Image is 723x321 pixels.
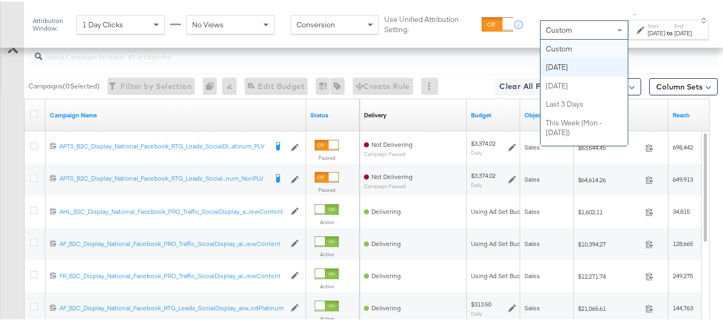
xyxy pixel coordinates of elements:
[578,142,641,150] span: $63,644.45
[59,140,267,149] div: APTS_B2C_Display_National_Facebook_RTG_Leads_SocialDi...atinum_PLV
[471,109,516,118] a: The maximum amount you're willing to spend on your ads, on average each day or over the lifetime ...
[315,313,339,320] label: Active
[59,206,285,215] a: AHL_B2C_Display_National_Facebook_PRO_Traffic_SocialDisplay_a...iewContent
[541,75,628,94] div: [DATE]
[471,148,482,154] sub: Daily
[59,206,285,214] div: AHL_B2C_Display_National_Facebook_PRO_Traffic_SocialDisplay_a...iewContent
[59,270,285,279] div: FR_B2C_Display_National_Facebook_PRO_Traffic_SocialDisplay_al...iewContent
[32,16,71,31] div: Attribution Window:
[59,302,285,311] div: AF_B2C_Display_National_Facebook_RTG_Leads_SocialDisplay_alw...ndPlatinum
[674,21,692,28] label: End:
[364,109,386,118] a: Reflects the ability of your Ad Campaign to achieve delivery based on ad states, schedule and bud...
[499,78,561,92] span: Clear All Filters
[541,140,628,169] div: This Week (Sun - [DATE])
[648,27,665,36] div: [DATE]
[364,109,386,118] div: Delivery
[541,56,628,75] div: [DATE]
[578,303,641,311] span: $21,065.61
[471,138,496,146] div: $3,374.02
[203,76,222,93] div: 0
[28,80,100,89] div: Campaigns ( 0 Selected)
[371,302,401,310] span: Delivering
[665,27,674,35] strong: to
[524,174,540,182] span: Sales
[371,139,413,147] span: Not Delivering
[673,174,693,182] span: 649,913
[310,109,355,118] a: Shows the current state of your Ad Campaign.
[364,182,413,188] sub: Campaign Paused
[524,302,540,310] span: Sales
[578,174,641,182] span: $64,614.26
[42,40,657,61] input: Search Campaigns by Name, ID or Objective
[59,270,285,279] a: FR_B2C_Display_National_Facebook_PRO_Traffic_SocialDisplay_al...iewContent
[471,180,482,186] sub: Daily
[315,217,339,224] label: Active
[471,309,482,315] sub: Daily
[296,18,335,28] span: Conversion
[674,27,692,36] div: [DATE]
[524,109,569,118] a: Your campaign's objective.
[59,140,267,151] a: APTS_B2C_Display_National_Facebook_RTG_Leads_SocialDi...atinum_PLV
[673,270,693,278] span: 249,275
[315,249,339,256] label: Active
[578,238,641,247] span: $10,394.27
[578,271,641,279] span: $12,271.74
[495,77,565,94] button: Clear All Filters
[524,270,540,278] span: Sales
[524,238,540,246] span: Sales
[471,270,530,279] div: Using Ad Set Budget
[673,238,693,246] span: 128,665
[648,21,665,28] label: Start:
[546,24,572,33] span: Custom
[371,270,401,278] span: Delivering
[315,281,339,288] label: Active
[471,206,530,214] div: Using Ad Set Budget
[315,185,339,192] label: Paused
[541,93,628,112] div: Last 3 Days
[673,302,693,310] span: 144,763
[471,170,496,178] div: $3,374.02
[82,18,123,28] span: 1 Day Clicks
[673,141,693,150] span: 698,442
[371,238,401,246] span: Delivering
[629,11,640,15] span: ↑
[471,298,491,307] div: $313.50
[59,238,285,247] div: AF_B2C_Display_National_Facebook_PRO_Traffic_SocialDisplay_al...iewContent
[384,13,477,33] label: Use Unified Attribution Setting:
[59,238,285,247] a: AF_B2C_Display_National_Facebook_PRO_Traffic_SocialDisplay_al...iewContent
[578,206,641,214] span: $1,602.11
[471,238,530,247] div: Using Ad Set Budget
[59,173,267,181] div: APTS_B2C_Display_National_Facebook_RTG_Leads_Social...num_NonPLV
[673,206,690,214] span: 34,815
[524,141,540,150] span: Sales
[673,109,718,118] a: The number of people your ad was served to.
[50,109,302,118] a: Your campaign name.
[315,153,339,160] label: Paused
[59,173,267,183] a: APTS_B2C_Display_National_Facebook_RTG_Leads_Social...num_NonPLV
[371,171,413,179] span: Not Delivering
[59,302,285,311] a: AF_B2C_Display_National_Facebook_RTG_Leads_SocialDisplay_alw...ndPlatinum
[364,150,413,155] sub: Campaign Paused
[524,206,540,214] span: Sales
[371,206,401,214] span: Delivering
[541,38,628,57] div: Custom
[649,77,718,94] button: Column Sets
[192,18,224,28] span: No Views
[541,112,628,140] div: This Week (Mon - [DATE])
